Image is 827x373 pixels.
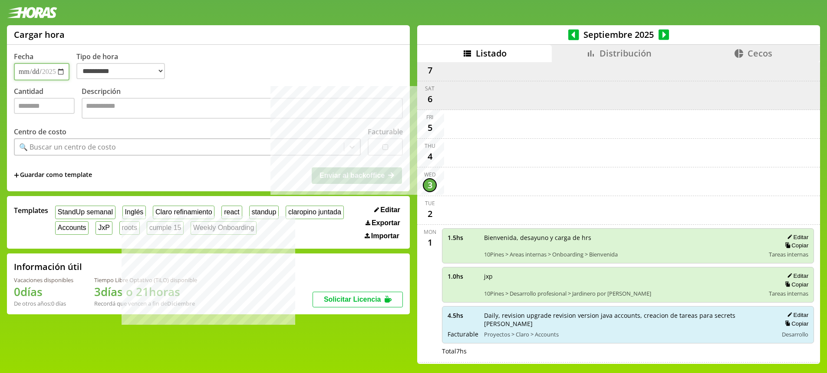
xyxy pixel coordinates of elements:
h2: Información útil [14,261,82,273]
div: 4 [423,150,437,163]
div: Tue [425,200,435,207]
span: Desarrollo [782,330,808,338]
div: 6 [423,92,437,106]
span: + [14,170,19,180]
button: Accounts [55,221,89,235]
h1: Cargar hora [14,29,65,40]
span: 1.0 hs [448,272,478,280]
div: 1 [423,236,437,250]
button: Weekly Onboarding [191,221,257,235]
span: Tareas internas [769,290,808,297]
input: Cantidad [14,98,75,114]
div: 7 [423,63,437,77]
div: Wed [424,171,436,178]
h1: 3 días o 21 horas [94,284,197,300]
button: JxP [96,221,112,235]
button: Exportar [363,219,403,227]
div: Total 7 hs [442,347,814,355]
button: standup [249,206,279,219]
span: Exportar [372,219,400,227]
button: cumple 15 [147,221,184,235]
button: Copiar [782,320,808,327]
span: Septiembre 2025 [579,29,659,40]
span: Daily, revision upgrade revision version java accounts, creacion de tareas para secrets [PERSON_N... [484,311,772,328]
button: Copiar [782,242,808,249]
button: claropino juntada [286,206,343,219]
select: Tipo de hora [76,63,165,79]
div: De otros años: 0 días [14,300,73,307]
button: Solicitar Licencia [313,292,403,307]
span: 10Pines > Areas internas > Onboarding > Bienvenida [484,250,763,258]
button: Editar [372,206,403,214]
div: 2 [423,207,437,221]
textarea: Descripción [82,98,403,119]
span: Importar [371,232,399,240]
span: Distribución [600,47,652,59]
h1: 0 días [14,284,73,300]
button: Editar [784,272,808,280]
span: +Guardar como template [14,170,92,180]
span: 1.5 hs [448,233,478,242]
button: react [221,206,242,219]
span: Solicitar Licencia [324,296,381,303]
div: Thu [425,142,435,150]
button: StandUp semanal [55,206,115,219]
label: Fecha [14,52,33,61]
label: Cantidad [14,87,82,121]
img: logotipo [7,7,57,18]
button: roots [119,221,140,235]
label: Facturable [368,127,403,137]
div: 3 [423,178,437,192]
span: Facturable [448,330,478,338]
span: Cecos [748,47,772,59]
div: Recordá que vencen a fin de [94,300,197,307]
div: Mon [424,228,436,236]
span: Bienvenida, desayuno y carga de hrs [484,233,763,242]
span: Editar [380,206,400,214]
label: Tipo de hora [76,52,172,80]
label: Centro de costo [14,127,66,137]
span: Listado [476,47,507,59]
div: Sat [425,85,435,92]
div: Vacaciones disponibles [14,276,73,284]
button: Inglés [122,206,146,219]
button: Copiar [782,281,808,288]
div: 🔍 Buscar un centro de costo [19,142,116,152]
button: Claro refinamiento [153,206,214,219]
span: 10Pines > Desarrollo profesional > Jardinero por [PERSON_NAME] [484,290,763,297]
b: Diciembre [167,300,195,307]
button: Editar [784,233,808,241]
span: jxp [484,272,763,280]
div: 5 [423,121,437,135]
div: scrollable content [417,62,820,363]
div: Fri [426,113,433,121]
div: Tiempo Libre Optativo (TiLO) disponible [94,276,197,284]
span: Proyectos > Claro > Accounts [484,330,772,338]
button: Editar [784,311,808,319]
label: Descripción [82,87,403,121]
span: Tareas internas [769,250,808,258]
span: Templates [14,206,48,215]
span: 4.5 hs [448,311,478,320]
